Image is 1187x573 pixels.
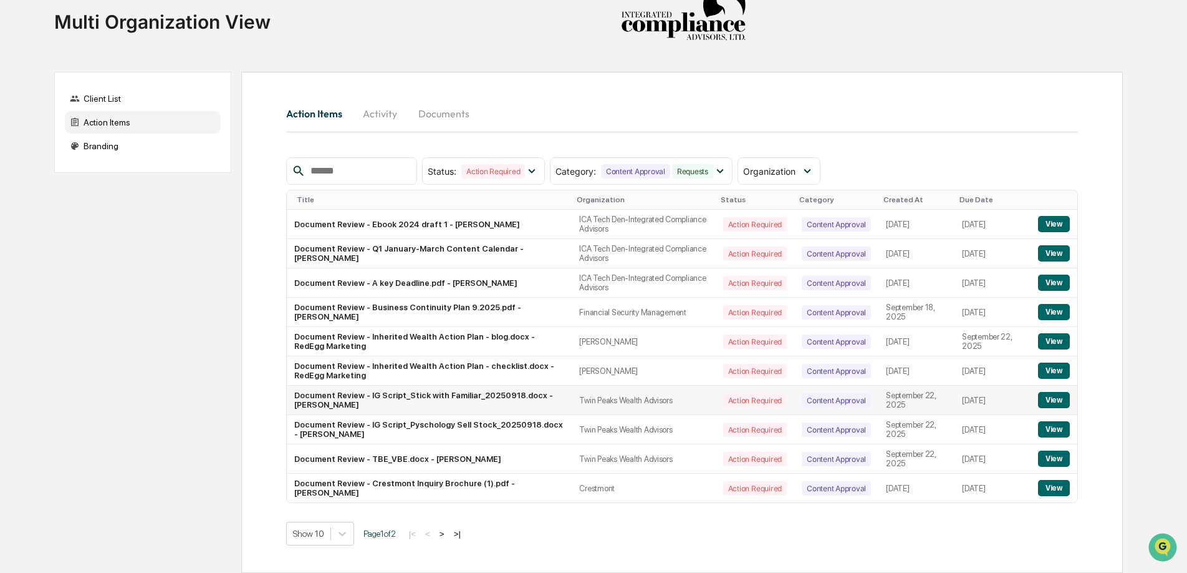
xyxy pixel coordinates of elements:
[408,99,479,129] button: Documents
[878,327,954,356] td: [DATE]
[572,268,715,298] td: ICA Tech Den-Integrated Compliance Advisors
[723,247,787,261] div: Action Required
[54,1,271,33] div: Multi Organization View
[287,386,572,415] td: Document Review - IG Script_Stick with Familiar_20250918.docx - [PERSON_NAME]
[1038,451,1070,467] button: View
[601,164,670,179] div: Content Approval
[723,335,787,349] div: Action Required
[802,305,871,320] div: Content Approval
[572,356,715,386] td: [PERSON_NAME]
[723,423,787,437] div: Action Required
[878,268,954,298] td: [DATE]
[421,529,434,539] button: <
[1038,392,1070,408] button: View
[25,157,80,170] span: Preclearance
[124,212,151,221] span: Pylon
[723,481,787,496] div: Action Required
[878,444,954,474] td: September 22, 2025
[878,356,954,386] td: [DATE]
[878,239,954,268] td: [DATE]
[7,176,84,198] a: 🔎Data Lookup
[572,298,715,327] td: Financial Security Management
[212,99,227,114] button: Start new chat
[450,529,464,539] button: >|
[878,386,954,415] td: September 22, 2025
[297,195,567,204] div: Title
[799,195,873,204] div: Category
[42,95,204,108] div: Start new chat
[878,210,954,239] td: [DATE]
[723,393,787,408] div: Action Required
[954,268,1031,298] td: [DATE]
[572,239,715,268] td: ICA Tech Den-Integrated Compliance Advisors
[287,356,572,386] td: Document Review - Inherited Wealth Action Plan - checklist.docx - RedEgg Marketing
[954,444,1031,474] td: [DATE]
[743,166,795,177] span: Organization
[103,157,155,170] span: Attestations
[802,452,871,466] div: Content Approval
[802,364,871,378] div: Content Approval
[7,152,85,175] a: 🖐️Preclearance
[802,393,871,408] div: Content Approval
[12,26,227,46] p: How can we help?
[1038,480,1070,496] button: View
[1038,275,1070,291] button: View
[1038,363,1070,379] button: View
[954,474,1031,502] td: [DATE]
[959,195,1026,204] div: Due Date
[723,217,787,232] div: Action Required
[878,415,954,444] td: September 22, 2025
[572,327,715,356] td: [PERSON_NAME]
[12,182,22,192] div: 🔎
[954,239,1031,268] td: [DATE]
[287,268,572,298] td: Document Review - A key Deadline.pdf - [PERSON_NAME]
[1038,304,1070,320] button: View
[461,164,525,179] div: Action Required
[954,386,1031,415] td: [DATE]
[572,444,715,474] td: Twin Peaks Wealth Advisors
[287,298,572,327] td: Document Review - Business Continuity Plan 9.2025.pdf - [PERSON_NAME]
[721,195,789,204] div: Status
[802,481,871,496] div: Content Approval
[723,452,787,466] div: Action Required
[954,356,1031,386] td: [DATE]
[1038,333,1070,350] button: View
[878,474,954,502] td: [DATE]
[287,415,572,444] td: Document Review - IG Script_Pyschology Sell Stock_20250918.docx - [PERSON_NAME]
[954,298,1031,327] td: [DATE]
[42,108,158,118] div: We're available if you need us!
[286,99,1078,129] div: activity tabs
[65,87,221,110] div: Client List
[287,444,572,474] td: Document Review - TBE_VBE.docx - [PERSON_NAME]
[802,335,871,349] div: Content Approval
[802,217,871,232] div: Content Approval
[85,152,160,175] a: 🗄️Attestations
[363,529,396,539] span: Page 1 of 2
[12,159,22,169] div: 🖐️
[954,327,1031,356] td: September 22, 2025
[954,415,1031,444] td: [DATE]
[723,305,787,320] div: Action Required
[802,247,871,261] div: Content Approval
[65,111,221,134] div: Action Items
[1147,532,1181,566] iframe: Open customer support
[65,135,221,157] div: Branding
[954,210,1031,239] td: [DATE]
[672,164,713,179] div: Requests
[287,239,572,268] td: Document Review - Q1 January-March Content Calendar - [PERSON_NAME]
[88,211,151,221] a: Powered byPylon
[25,181,79,193] span: Data Lookup
[1038,421,1070,438] button: View
[577,195,710,204] div: Organization
[883,195,949,204] div: Created At
[286,99,352,129] button: Action Items
[802,423,871,437] div: Content Approval
[1038,216,1070,232] button: View
[90,159,100,169] div: 🗄️
[405,529,420,539] button: |<
[723,276,787,290] div: Action Required
[555,166,596,177] span: Category :
[12,95,35,118] img: 1746055101610-c473b297-6a78-478c-a979-82029cc54cd1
